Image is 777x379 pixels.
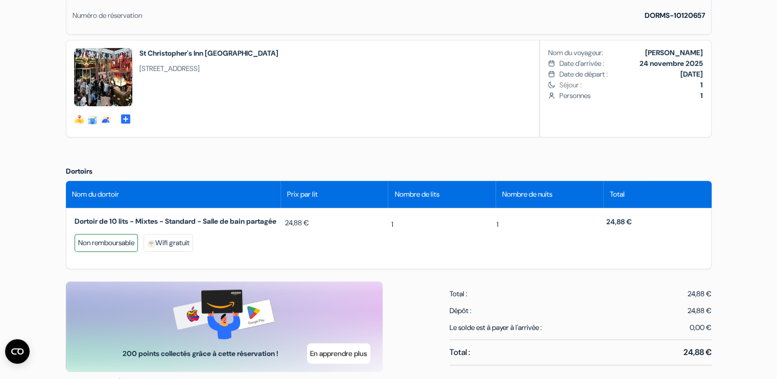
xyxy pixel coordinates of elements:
[122,348,279,359] span: 200 points collectés grâce à cette réservation !
[147,240,155,248] img: freeWifi.svg
[120,112,132,123] a: add_box
[66,167,92,176] span: Dortoirs
[640,59,703,68] b: 24 novembre 2025
[75,217,281,226] span: Dortoir de 10 lits - Mixtes - Standard - Salle de bain partagée
[645,11,705,20] strong: DORMS-10120657
[450,322,542,333] span: Le solde est à payer à l'arrivée :
[606,217,632,226] span: 24,88 €
[548,48,603,58] span: Nom du voyageur:
[645,48,703,57] b: [PERSON_NAME]
[559,58,604,69] span: Date d'arrivée :
[394,189,439,200] span: Nombre de lits
[72,189,119,200] span: Nom du dortoir
[559,69,607,80] span: Date de départ :
[74,48,132,106] img: bar_5945915088379812199.jpg
[688,305,712,316] div: 24,88 €
[144,234,193,252] div: Wifi gratuit
[688,289,712,299] span: 24,88 €
[450,305,472,316] span: Dépôt :
[690,322,712,333] span: 0,00 €
[559,80,702,90] span: Séjour :
[450,289,467,299] span: Total :
[5,339,30,364] button: Ouvrir le widget CMP
[287,189,318,200] span: Prix par lit
[610,189,625,200] span: Total
[497,219,499,230] span: 1
[559,90,702,101] span: Personnes
[73,10,142,21] div: Numéro de réservation
[75,234,138,252] div: Non remboursable
[391,219,393,230] span: 1
[700,91,703,100] b: 1
[139,48,278,58] h2: St Christopher's Inn [GEOGRAPHIC_DATA]
[120,113,132,123] span: add_box
[700,80,703,89] b: 1
[307,343,370,364] button: En apprendre plus
[502,189,552,200] span: Nombre de nuits
[450,346,470,359] span: Total :
[139,63,278,74] span: [STREET_ADDRESS]
[680,69,703,79] b: [DATE]
[684,346,712,359] span: 24,88 €
[285,218,309,228] span: 24,88 €
[173,290,275,339] img: gift-card-banner.png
